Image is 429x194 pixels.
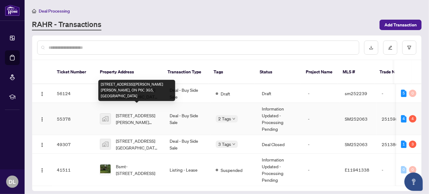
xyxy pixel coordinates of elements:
td: - [377,154,420,186]
th: Trade Number [375,60,418,84]
div: 0 [409,90,416,97]
div: 0 [401,166,407,173]
td: - [303,154,340,186]
span: home [32,9,36,13]
img: thumbnail-img [100,114,111,124]
td: Deal - Buy Side Sale [165,135,211,154]
td: - [303,84,340,103]
span: [STREET_ADDRESS] [GEOGRAPHIC_DATA], [GEOGRAPHIC_DATA], [GEOGRAPHIC_DATA] [116,138,160,151]
div: 0 [409,166,416,173]
span: down [232,117,235,120]
span: sm252239 [345,91,367,96]
td: Deal Closed [257,135,303,154]
div: 5 [401,90,407,97]
img: logo [5,5,20,16]
td: Draft [257,84,303,103]
span: DL [9,177,16,186]
td: Listing - Lease [165,154,211,186]
span: Add Transaction [384,20,417,30]
span: SM252063 [345,116,368,122]
div: [STREET_ADDRESS][PERSON_NAME] [PERSON_NAME], ON P6C 3G5, [GEOGRAPHIC_DATA] [98,80,175,101]
button: Logo [37,139,47,149]
button: Logo [37,88,47,98]
td: Deal - Buy Side Sale [165,84,211,103]
th: Transaction Type [163,60,209,84]
th: Status [255,60,301,84]
td: Information Updated - Processing Pending [257,154,303,186]
span: SM252063 [345,142,368,147]
button: filter [402,41,416,55]
img: Logo [40,117,45,122]
div: 4 [401,115,407,122]
span: download [369,45,373,50]
img: thumbnail-img [100,139,111,149]
span: Suspended [221,167,242,173]
span: Draft [221,90,230,97]
span: Bsmt-[STREET_ADDRESS] [116,163,160,177]
img: Logo [40,142,45,147]
td: 56124 [52,84,95,103]
button: Add Transaction [380,20,422,30]
span: filter [407,45,411,50]
div: 1 [401,141,407,148]
td: 55378 [52,103,95,135]
img: Logo [40,91,45,96]
img: thumbnail-img [100,165,111,175]
th: Project Name [301,60,338,84]
div: 4 [409,115,416,122]
td: 2515988 [377,103,420,135]
div: 3 [409,141,416,148]
a: RAHR - Transactions [32,19,101,30]
span: Deal Processing [39,8,70,14]
span: [STREET_ADDRESS][PERSON_NAME] [PERSON_NAME], ON P6C 3G5, [GEOGRAPHIC_DATA] [116,112,160,126]
img: Logo [40,168,45,173]
button: download [364,41,378,55]
th: MLS # [338,60,375,84]
button: Logo [37,114,47,124]
th: Property Address [95,60,163,84]
th: Tags [209,60,255,84]
button: edit [383,41,397,55]
span: E11941338 [345,167,369,173]
td: Deal - Buy Side Sale [165,103,211,135]
span: 2 Tags [218,115,231,122]
td: - [303,135,340,154]
span: down [232,143,235,146]
td: - [377,84,420,103]
td: 2513866 [377,135,420,154]
button: Open asap [404,173,423,191]
button: Logo [37,165,47,175]
td: Information Updated - Processing Pending [257,103,303,135]
td: 41511 [52,154,95,186]
td: 49307 [52,135,95,154]
td: - [303,103,340,135]
span: edit [388,45,392,50]
th: Ticket Number [52,60,95,84]
span: 3 Tags [218,141,231,148]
